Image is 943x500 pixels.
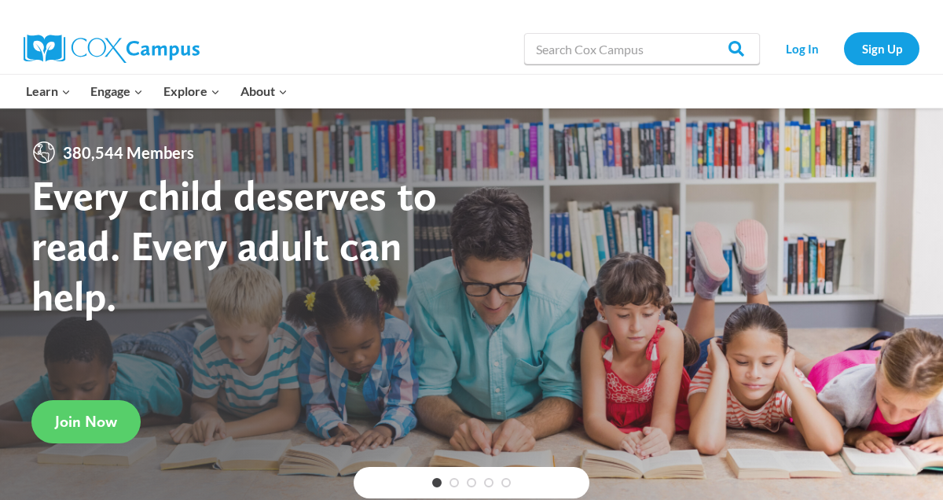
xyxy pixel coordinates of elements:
span: Join Now [55,412,117,431]
a: 5 [501,478,511,487]
a: 2 [449,478,459,487]
strong: Every child deserves to read. Every adult can help. [31,170,437,320]
nav: Primary Navigation [16,75,297,108]
a: Log In [768,32,836,64]
img: Cox Campus [24,35,200,63]
a: 3 [467,478,476,487]
a: Join Now [31,400,141,443]
span: 380,544 Members [57,140,200,165]
span: About [240,81,288,101]
a: Sign Up [844,32,919,64]
span: Engage [90,81,143,101]
span: Explore [163,81,220,101]
input: Search Cox Campus [524,33,760,64]
a: 1 [432,478,442,487]
span: Learn [26,81,71,101]
nav: Secondary Navigation [768,32,919,64]
a: 4 [484,478,494,487]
